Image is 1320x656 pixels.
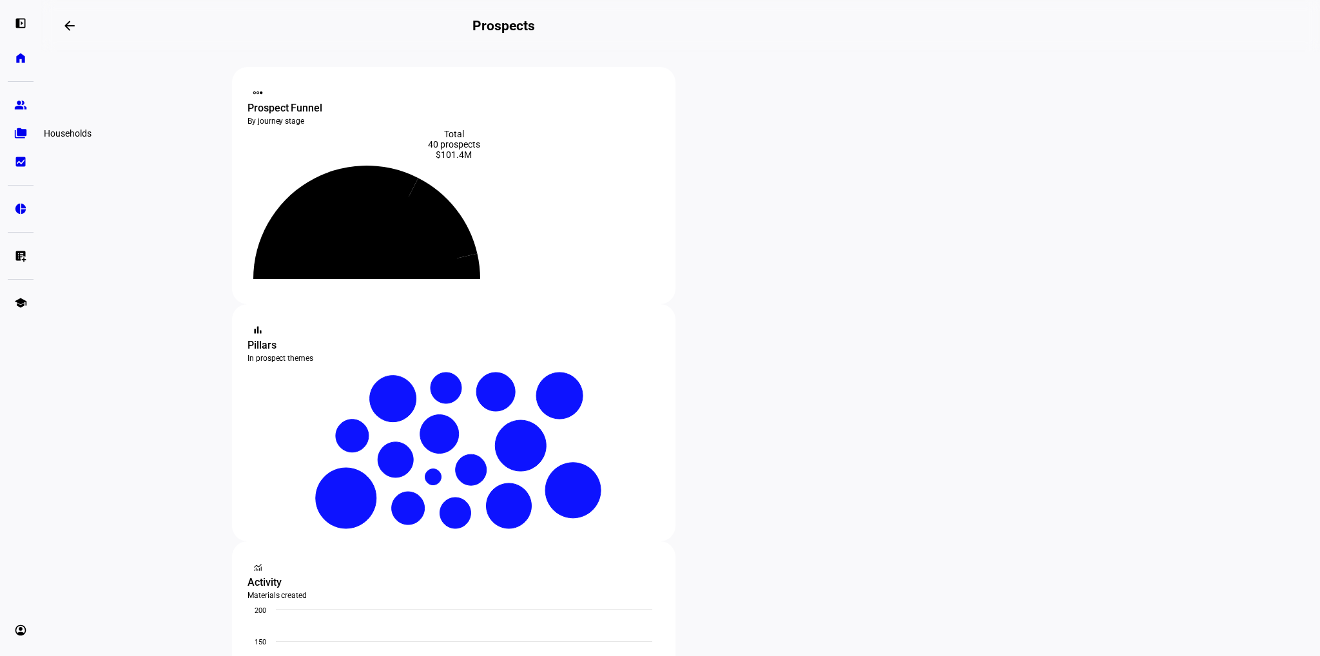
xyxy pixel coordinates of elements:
eth-mat-symbol: school [14,296,27,309]
div: By journey stage [247,116,660,126]
h2: Prospects [472,18,534,34]
a: home [8,45,34,71]
div: 40 prospects [247,139,660,150]
eth-mat-symbol: account_circle [14,624,27,637]
a: folder_copy [8,121,34,146]
a: group [8,92,34,118]
div: Prospect Funnel [247,101,660,116]
div: In prospect themes [247,353,660,363]
div: Materials created [247,590,660,601]
mat-icon: steppers [251,86,264,99]
text: 150 [255,638,266,646]
eth-mat-symbol: folder_copy [14,127,27,140]
mat-icon: bar_chart [251,323,264,336]
eth-mat-symbol: home [14,52,27,64]
mat-icon: monitoring [251,561,264,574]
text: 200 [255,606,266,615]
div: Households [39,126,97,141]
eth-mat-symbol: pie_chart [14,202,27,215]
eth-mat-symbol: group [14,99,27,111]
eth-mat-symbol: left_panel_open [14,17,27,30]
div: $101.4M [247,150,660,160]
mat-icon: arrow_backwards [62,18,77,34]
a: pie_chart [8,196,34,222]
eth-mat-symbol: bid_landscape [14,155,27,168]
div: Total [247,129,660,139]
a: bid_landscape [8,149,34,175]
div: Activity [247,575,660,590]
eth-mat-symbol: list_alt_add [14,249,27,262]
div: Pillars [247,338,660,353]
